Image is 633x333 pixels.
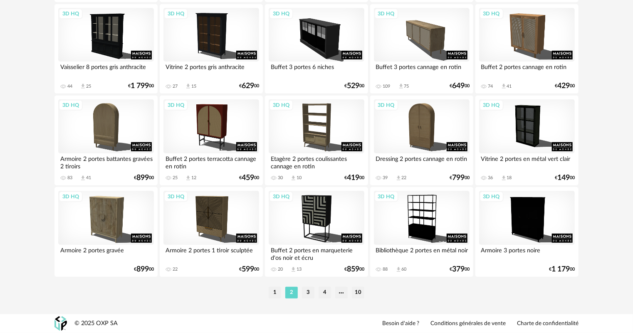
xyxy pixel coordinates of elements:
[269,287,281,298] li: 1
[290,266,297,273] span: Download icon
[549,266,575,272] div: € 00
[374,62,470,78] div: Buffet 3 portes cannage en rotin
[475,4,579,94] a: 3D HQ Buffet 2 portes cannage en rotin 74 Download icon 41 €42900
[278,175,283,181] div: 30
[480,100,504,111] div: 3D HQ
[86,84,91,89] div: 25
[239,83,259,89] div: € 00
[242,83,254,89] span: 629
[134,266,154,272] div: € 00
[59,100,83,111] div: 3D HQ
[452,266,465,272] span: 379
[242,266,254,272] span: 599
[67,84,72,89] div: 44
[507,175,512,181] div: 18
[555,83,575,89] div: € 00
[269,245,364,261] div: Buffet 2 portes en marqueterie d'os noir et écru
[370,4,473,94] a: 3D HQ Buffet 3 portes cannage en rotin 109 Download icon 75 €64900
[265,4,368,94] a: 3D HQ Buffet 3 portes 6 niches €52900
[352,287,364,298] li: 10
[278,266,283,272] div: 20
[430,320,506,328] a: Conditions générales de vente
[160,187,263,277] a: 3D HQ Armoire 2 portes 1 tiroir sculptée 22 €59900
[191,84,196,89] div: 15
[344,175,364,181] div: € 00
[488,175,493,181] div: 36
[269,8,293,19] div: 3D HQ
[480,191,504,202] div: 3D HQ
[59,8,83,19] div: 3D HQ
[86,175,91,181] div: 41
[374,245,470,261] div: Bibliothèque 2 portes en métal noir
[479,153,575,170] div: Vitrine 2 portes en métal vert clair
[185,175,191,181] span: Download icon
[480,8,504,19] div: 3D HQ
[164,100,188,111] div: 3D HQ
[80,175,86,181] span: Download icon
[557,175,570,181] span: 149
[555,175,575,181] div: € 00
[185,83,191,89] span: Download icon
[551,266,570,272] span: 1 179
[136,266,149,272] span: 899
[163,245,259,261] div: Armoire 2 portes 1 tiroir sculptée
[344,83,364,89] div: € 00
[370,187,473,277] a: 3D HQ Bibliothèque 2 portes en métal noir 88 Download icon 60 €37900
[557,83,570,89] span: 429
[80,83,86,89] span: Download icon
[54,96,158,185] a: 3D HQ Armoire 2 portes battantes gravées 2 tiroirs 83 Download icon 41 €89900
[160,4,263,94] a: 3D HQ Vitrine 2 portes gris anthracite 27 Download icon 15 €62900
[383,84,391,89] div: 109
[128,83,154,89] div: € 00
[501,175,507,181] span: Download icon
[58,245,154,261] div: Armoire 2 portes gravée
[239,175,259,181] div: € 00
[265,96,368,185] a: 3D HQ Etagère 2 portes coulissantes cannage en rotin 30 Download icon 10 €41900
[450,83,470,89] div: € 00
[54,187,158,277] a: 3D HQ Armoire 2 portes gravée €89900
[269,191,293,202] div: 3D HQ
[74,320,118,328] div: © 2025 OXP SA
[285,287,298,298] li: 2
[163,153,259,170] div: Buffet 2 portes terracotta cannage en rotin
[479,62,575,78] div: Buffet 2 portes cannage en rotin
[239,266,259,272] div: € 00
[54,4,158,94] a: 3D HQ Vaisselier 8 portes gris anthracite 44 Download icon 25 €1 79900
[58,62,154,78] div: Vaisselier 8 portes gris anthracite
[173,175,178,181] div: 25
[488,84,493,89] div: 74
[450,266,470,272] div: € 00
[404,84,409,89] div: 75
[67,175,72,181] div: 83
[383,266,388,272] div: 88
[164,8,188,19] div: 3D HQ
[54,316,67,331] img: OXP
[347,175,359,181] span: 419
[402,266,407,272] div: 60
[269,62,364,78] div: Buffet 3 portes 6 niches
[382,320,419,328] a: Besoin d'aide ?
[475,96,579,185] a: 3D HQ Vitrine 2 portes en métal vert clair 36 Download icon 18 €14900
[450,175,470,181] div: € 00
[265,187,368,277] a: 3D HQ Buffet 2 portes en marqueterie d'os noir et écru 20 Download icon 13 €85900
[374,191,398,202] div: 3D HQ
[269,100,293,111] div: 3D HQ
[191,175,196,181] div: 12
[58,153,154,170] div: Armoire 2 portes battantes gravées 2 tiroirs
[242,175,254,181] span: 459
[452,83,465,89] span: 649
[374,153,470,170] div: Dressing 2 portes cannage en rotin
[398,83,404,89] span: Download icon
[134,175,154,181] div: € 00
[319,287,331,298] li: 4
[402,175,407,181] div: 22
[517,320,579,328] a: Charte de confidentialité
[59,191,83,202] div: 3D HQ
[297,175,302,181] div: 10
[131,83,149,89] span: 1 799
[173,266,178,272] div: 22
[297,266,302,272] div: 13
[396,266,402,273] span: Download icon
[347,83,359,89] span: 529
[302,287,314,298] li: 3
